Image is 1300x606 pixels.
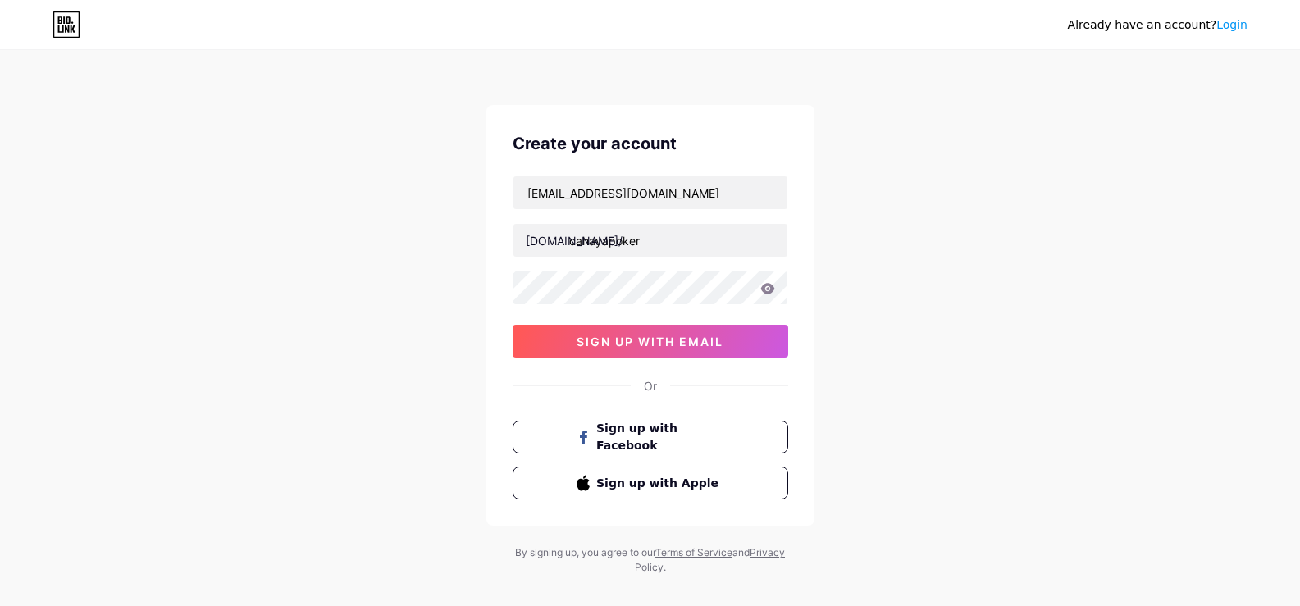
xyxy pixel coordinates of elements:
[513,131,788,156] div: Create your account
[655,546,732,558] a: Terms of Service
[1216,18,1248,31] a: Login
[644,377,657,394] div: Or
[513,421,788,453] button: Sign up with Facebook
[513,325,788,358] button: sign up with email
[513,176,787,209] input: Email
[526,232,623,249] div: [DOMAIN_NAME]/
[513,467,788,499] button: Sign up with Apple
[596,420,723,454] span: Sign up with Facebook
[1068,16,1248,34] div: Already have an account?
[511,545,790,575] div: By signing up, you agree to our and .
[596,475,723,492] span: Sign up with Apple
[577,335,723,349] span: sign up with email
[513,224,787,257] input: username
